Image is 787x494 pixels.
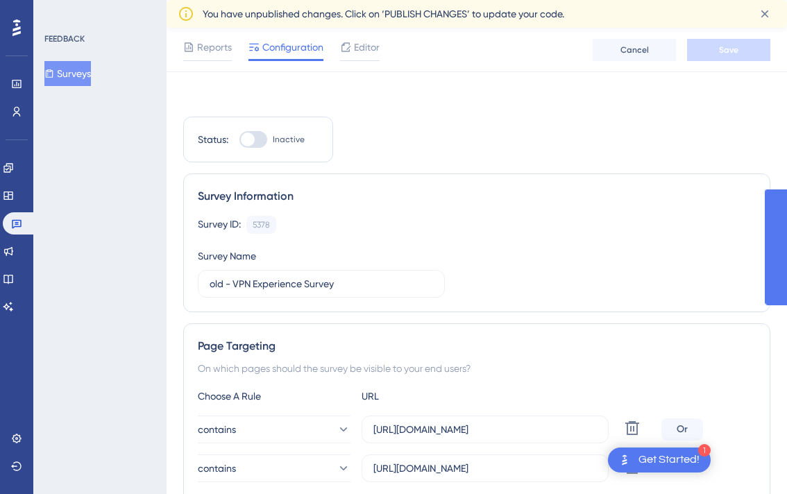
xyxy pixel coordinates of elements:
div: Survey ID: [198,216,241,234]
div: 1 [698,444,711,457]
span: Configuration [262,39,323,56]
div: Survey Name [198,248,256,264]
div: URL [362,388,514,404]
span: You have unpublished changes. Click on ‘PUBLISH CHANGES’ to update your code. [203,6,564,22]
span: Cancel [620,44,649,56]
span: contains [198,421,236,438]
span: Reports [197,39,232,56]
div: Status: [198,131,228,148]
div: Get Started! [638,452,700,468]
span: Save [719,44,738,56]
div: Page Targeting [198,338,756,355]
span: Editor [354,39,380,56]
div: 5378 [253,219,270,230]
div: FEEDBACK [44,33,85,44]
iframe: UserGuiding AI Assistant Launcher [729,439,770,481]
span: contains [198,460,236,477]
div: Or [661,418,703,441]
button: Cancel [593,39,676,61]
img: launcher-image-alternative-text [616,452,633,468]
button: contains [198,454,350,482]
input: yourwebsite.com/path [373,461,597,476]
div: On which pages should the survey be visible to your end users? [198,360,756,377]
div: Survey Information [198,188,756,205]
button: contains [198,416,350,443]
input: Type your Survey name [210,276,433,291]
span: Inactive [273,134,305,145]
div: Choose A Rule [198,388,350,404]
input: yourwebsite.com/path [373,422,597,437]
button: Save [687,39,770,61]
button: Surveys [44,61,91,86]
div: Open Get Started! checklist, remaining modules: 1 [608,448,711,472]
